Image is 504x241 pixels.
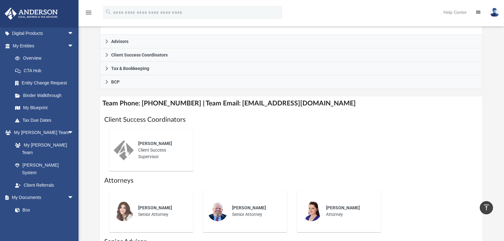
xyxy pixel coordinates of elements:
img: thumbnail [301,201,322,221]
div: Senior Attorney [134,200,189,222]
span: [PERSON_NAME] [138,141,172,146]
a: Digital Productsarrow_drop_down [4,27,83,40]
a: Meeting Minutes [9,216,80,229]
i: search [105,8,112,15]
a: Tax Due Dates [9,114,83,126]
div: Senior Attorney [228,200,283,222]
span: [PERSON_NAME] [138,205,172,210]
h1: Client Success Coordinators [104,115,479,124]
a: Client Referrals [9,179,80,191]
span: Tax & Bookkeeping [111,66,149,71]
h1: Attorneys [104,176,479,185]
a: BCP [100,75,483,89]
a: Advisors [100,35,483,48]
img: Anderson Advisors Platinum Portal [3,8,60,20]
i: menu [85,9,92,16]
img: User Pic [490,8,499,17]
a: [PERSON_NAME] System [9,159,80,179]
span: arrow_drop_down [68,40,80,52]
a: Entity Change Request [9,77,83,89]
i: vertical_align_top [483,204,490,211]
a: Binder Walkthrough [9,89,83,102]
div: Attorney [322,200,377,222]
a: Client Success Coordinators [100,48,483,62]
a: vertical_align_top [480,201,493,214]
a: menu [85,12,92,16]
span: arrow_drop_down [68,191,80,204]
span: arrow_drop_down [68,27,80,40]
div: Client Success Supervisor [134,136,189,164]
span: [PERSON_NAME] [232,205,266,210]
a: My Documentsarrow_drop_down [4,191,80,204]
h4: Team Phone: [PHONE_NUMBER] | Team Email: [EMAIL_ADDRESS][DOMAIN_NAME] [100,96,483,110]
a: Box [9,204,77,216]
span: [PERSON_NAME] [326,205,360,210]
img: thumbnail [208,201,228,221]
img: thumbnail [114,140,134,160]
a: My [PERSON_NAME] Team [9,139,77,159]
a: Tax & Bookkeeping [100,62,483,75]
span: Advisors [111,39,128,44]
a: My [PERSON_NAME] Teamarrow_drop_down [4,126,80,139]
a: My Entitiesarrow_drop_down [4,40,83,52]
span: Client Success Coordinators [111,53,168,57]
a: Overview [9,52,83,65]
img: thumbnail [114,201,134,221]
a: My Blueprint [9,102,80,114]
span: BCP [111,80,120,84]
a: CTA Hub [9,64,83,77]
span: arrow_drop_down [68,126,80,139]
